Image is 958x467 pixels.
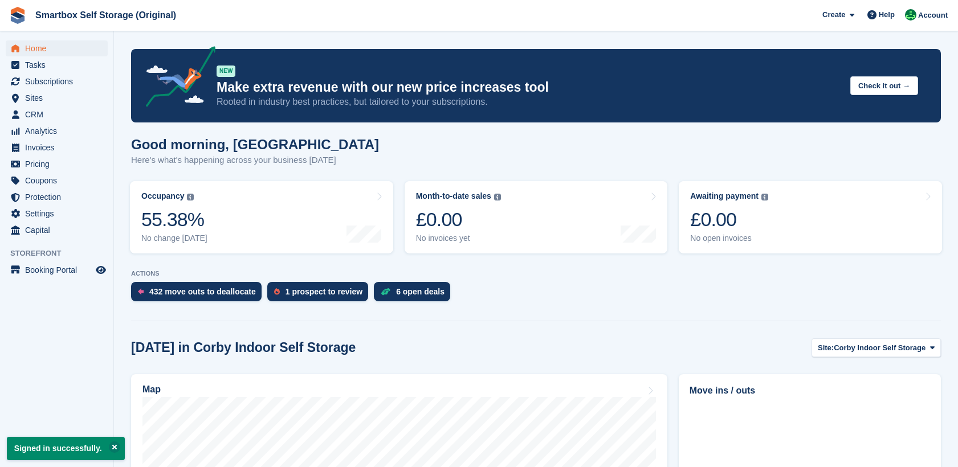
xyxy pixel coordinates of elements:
[25,73,93,89] span: Subscriptions
[818,342,834,354] span: Site:
[142,384,161,395] h2: Map
[25,106,93,122] span: CRM
[679,181,942,253] a: Awaiting payment £0.00 No open invoices
[25,173,93,189] span: Coupons
[6,140,108,155] a: menu
[131,340,356,355] h2: [DATE] in Corby Indoor Self Storage
[416,233,501,243] div: No invoices yet
[25,262,93,278] span: Booking Portal
[217,79,841,96] p: Make extra revenue with our new price increases tool
[267,282,374,307] a: 1 prospect to review
[690,233,768,243] div: No open invoices
[25,57,93,73] span: Tasks
[130,181,393,253] a: Occupancy 55.38% No change [DATE]
[416,208,501,231] div: £0.00
[416,191,491,201] div: Month-to-date sales
[94,263,108,277] a: Preview store
[812,338,941,357] button: Site: Corby Indoor Self Storage
[6,106,108,122] a: menu
[6,206,108,222] a: menu
[396,287,445,296] div: 6 open deals
[6,57,108,73] a: menu
[217,96,841,108] p: Rooted in industry best practices, but tailored to your subscriptions.
[25,189,93,205] span: Protection
[494,194,501,200] img: icon-info-grey-7440780725fd019a000dd9b08b2336e03edf1995a4989e88bcd33f0948082b44.svg
[690,384,930,398] h2: Move ins / outs
[149,287,256,296] div: 432 move outs to deallocate
[131,270,941,277] p: ACTIONS
[690,191,759,201] div: Awaiting payment
[761,194,768,200] img: icon-info-grey-7440780725fd019a000dd9b08b2336e03edf1995a4989e88bcd33f0948082b44.svg
[6,40,108,56] a: menu
[217,65,235,77] div: NEW
[25,90,93,106] span: Sites
[822,9,845,21] span: Create
[6,173,108,189] a: menu
[918,10,948,21] span: Account
[141,208,207,231] div: 55.38%
[6,156,108,172] a: menu
[10,248,113,259] span: Storefront
[138,288,144,295] img: move_outs_to_deallocate_icon-f764333ba52eb49d3ac5e1228854f67142a1ed5810a6f6cc68b1a99e826820c5.svg
[31,6,181,24] a: Smartbox Self Storage (Original)
[286,287,362,296] div: 1 prospect to review
[25,140,93,155] span: Invoices
[25,40,93,56] span: Home
[405,181,668,253] a: Month-to-date sales £0.00 No invoices yet
[6,262,108,278] a: menu
[850,76,918,95] button: Check it out →
[6,73,108,89] a: menu
[6,123,108,139] a: menu
[25,222,93,238] span: Capital
[6,189,108,205] a: menu
[187,194,194,200] img: icon-info-grey-7440780725fd019a000dd9b08b2336e03edf1995a4989e88bcd33f0948082b44.svg
[131,154,379,167] p: Here's what's happening across your business [DATE]
[690,208,768,231] div: £0.00
[879,9,895,21] span: Help
[131,282,267,307] a: 432 move outs to deallocate
[374,282,456,307] a: 6 open deals
[834,342,926,354] span: Corby Indoor Self Storage
[25,123,93,139] span: Analytics
[6,90,108,106] a: menu
[274,288,280,295] img: prospect-51fa495bee0391a8d652442698ab0144808aea92771e9ea1ae160a38d050c398.svg
[25,206,93,222] span: Settings
[131,137,379,152] h1: Good morning, [GEOGRAPHIC_DATA]
[141,233,207,243] div: No change [DATE]
[141,191,184,201] div: Occupancy
[25,156,93,172] span: Pricing
[6,222,108,238] a: menu
[381,288,390,296] img: deal-1b604bf984904fb50ccaf53a9ad4b4a5d6e5aea283cecdc64d6e3604feb123c2.svg
[136,46,216,111] img: price-adjustments-announcement-icon-8257ccfd72463d97f412b2fc003d46551f7dbcb40ab6d574587a9cd5c0d94...
[905,9,916,21] img: Kayleigh Devlin
[9,7,26,24] img: stora-icon-8386f47178a22dfd0bd8f6a31ec36ba5ce8667c1dd55bd0f319d3a0aa187defe.svg
[7,437,125,460] p: Signed in successfully.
